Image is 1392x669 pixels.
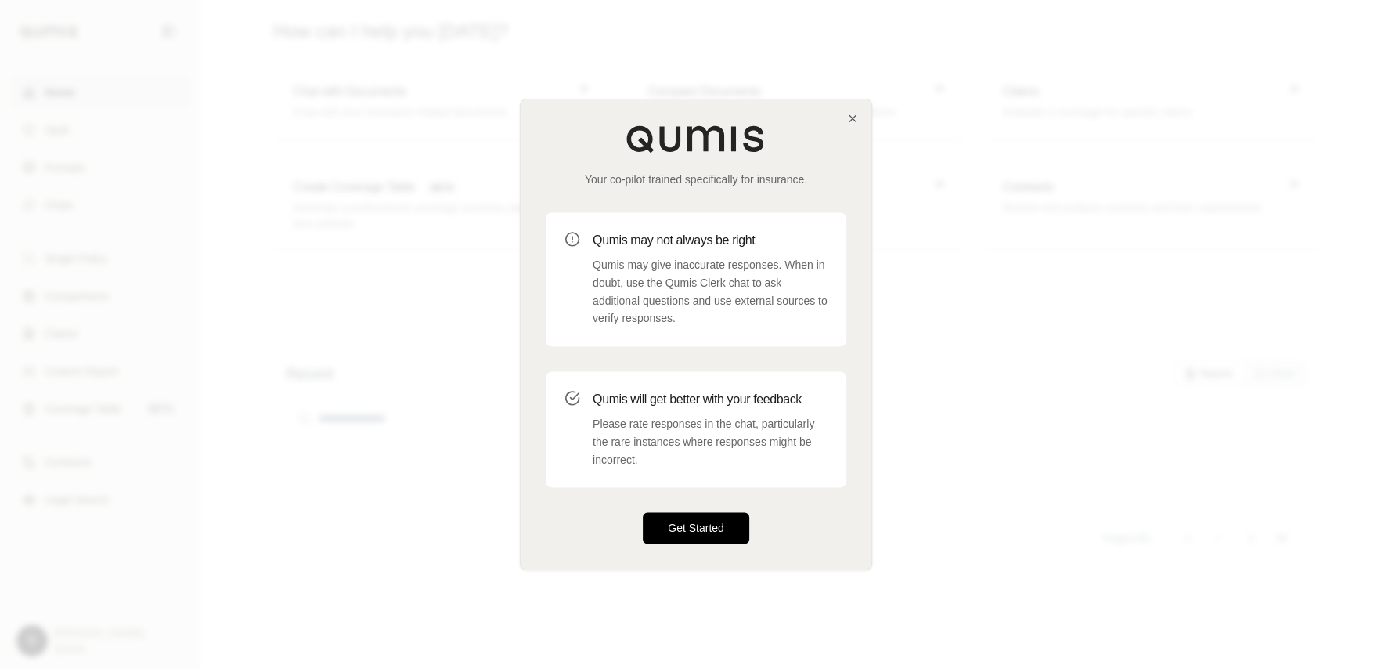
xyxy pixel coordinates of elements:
img: Qumis Logo [626,125,766,153]
h3: Qumis will get better with your feedback [593,390,828,409]
button: Get Started [643,513,749,544]
p: Your co-pilot trained specifically for insurance. [546,172,846,187]
h3: Qumis may not always be right [593,231,828,250]
p: Qumis may give inaccurate responses. When in doubt, use the Qumis Clerk chat to ask additional qu... [593,256,828,327]
p: Please rate responses in the chat, particularly the rare instances where responses might be incor... [593,415,828,468]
